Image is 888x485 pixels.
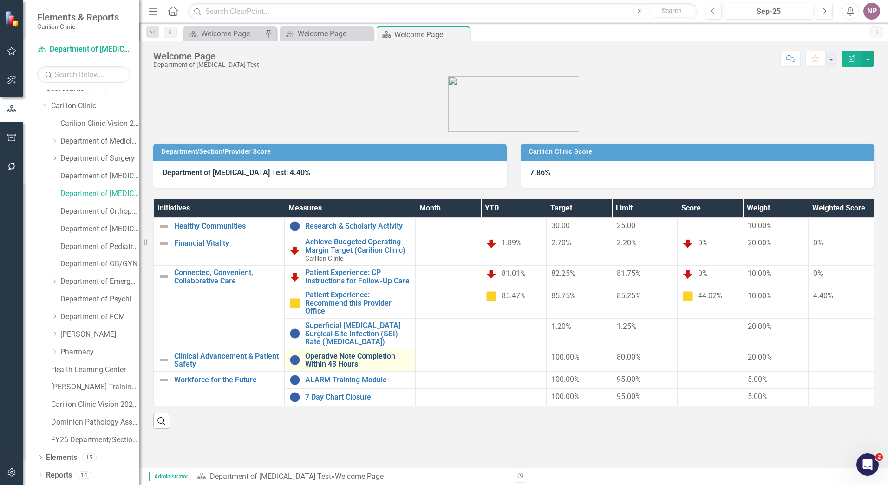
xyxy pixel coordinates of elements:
img: Caution [486,291,497,302]
a: 7 Day Chart Closure [305,393,411,401]
input: Search Below... [37,66,130,83]
span: 25.00 [617,221,635,230]
span: 30.00 [551,221,570,230]
td: Double-Click to Edit Right Click for Context Menu [285,371,416,388]
span: 100.00% [551,353,580,361]
div: » [197,472,507,482]
td: Double-Click to Edit Right Click for Context Menu [285,318,416,349]
span: 100.00% [551,392,580,401]
span: Elements & Reports [37,12,119,23]
span: 85.47% [502,291,526,300]
a: Reports [46,470,72,481]
span: 5.00% [748,375,768,384]
button: NP [863,3,880,20]
img: No Information [289,374,300,386]
a: Financial Vitality [174,239,280,248]
img: Not Defined [158,354,170,366]
a: Operative Note Completion Within 48 Hours [305,352,411,368]
a: Department of [MEDICAL_DATA] Test [60,189,139,199]
td: Double-Click to Edit Right Click for Context Menu [285,218,416,235]
div: Welcome Page [335,472,384,481]
a: [PERSON_NAME] [60,329,139,340]
strong: 7.86% [530,168,550,177]
a: ALARM Training Module [305,376,411,384]
button: Sep-25 [725,3,813,20]
a: Department of Orthopaedics [60,206,139,217]
iframe: Intercom live chat [856,453,879,476]
span: 1.89% [502,238,522,247]
div: Department of [MEDICAL_DATA] Test [153,61,259,68]
a: Department of [MEDICAL_DATA] [60,171,139,182]
span: 0% [698,269,708,278]
span: 81.75% [617,269,641,278]
img: Caution [682,291,693,302]
span: 20.00% [748,322,772,331]
span: Administrator [149,472,192,481]
img: No Information [289,354,300,366]
span: 81.01% [502,269,526,278]
a: Department of Emergency Medicine [60,276,139,287]
img: Below Plan [682,238,693,249]
img: Not Defined [158,238,170,249]
span: 10.00% [748,221,772,230]
img: No Information [289,328,300,339]
img: Below Plan [486,269,497,280]
a: Carilion Clinic [51,101,139,111]
a: Achieve Budgeted Operating Margin Target (Carilion Clinic) [305,238,411,254]
img: carilion%20clinic%20logo%202.0.png [448,76,579,132]
span: Carilion Clinic [305,255,343,262]
span: 44.02% [698,291,722,300]
a: Department of Surgery [60,153,139,164]
div: Welcome Page [153,51,259,61]
a: Department of [MEDICAL_DATA] [60,224,139,235]
td: Double-Click to Edit Right Click for Context Menu [285,288,416,319]
a: Healthy Communities [174,222,280,230]
span: 1.25% [617,322,637,331]
div: 377 [89,85,107,92]
span: 4.40% [813,291,833,300]
div: Welcome Page [201,28,262,39]
a: Department of [MEDICAL_DATA] Test [37,44,130,55]
img: No Information [289,392,300,403]
input: Search ClearPoint... [188,3,698,20]
span: 100.00% [551,375,580,384]
img: Not Defined [158,221,170,232]
a: Superficial [MEDICAL_DATA] Surgical Site Infection (SSI) Rate ([MEDICAL_DATA]) [305,321,411,346]
span: 0% [813,269,823,278]
span: 20.00% [748,238,772,247]
span: 20.00% [748,353,772,361]
a: Patient Experience: CP Instructions for Follow-Up Care [305,269,411,285]
td: Double-Click to Edit Right Click for Context Menu [154,371,285,406]
img: Below Plan [682,269,693,280]
span: 1.20% [551,322,571,331]
td: Double-Click to Edit Right Click for Context Menu [154,218,285,235]
span: 0% [698,238,708,247]
a: Patient Experience: Recommend this Provider Office [305,291,411,315]
td: Double-Click to Edit Right Click for Context Menu [285,349,416,371]
strong: Department of [MEDICAL_DATA] Test: 4.40% [163,168,310,177]
span: Search [662,7,682,14]
span: 85.25% [617,291,641,300]
a: Carilion Clinic Vision 2025 Scorecard [60,118,139,129]
div: 15 [82,453,97,461]
a: Department of [MEDICAL_DATA] Test [210,472,331,481]
span: 2.70% [551,238,571,247]
a: Department of Medicine [60,136,139,147]
button: Search [649,5,695,18]
a: Department of Pediatrics [60,242,139,252]
a: Research & Scholarly Activity [305,222,411,230]
span: 10.00% [748,269,772,278]
span: 10.00% [748,291,772,300]
a: Dominion Pathology Associates [51,417,139,428]
span: 85.75% [551,291,575,300]
img: Below Plan [486,238,497,249]
img: Caution [289,298,300,309]
span: 2.20% [617,238,637,247]
div: Welcome Page [394,29,467,40]
a: Carilion Clinic Vision 2025 (Full Version) [51,400,139,410]
img: Not Defined [158,374,170,386]
span: 82.25% [551,269,575,278]
a: Elements [46,452,77,463]
span: 0% [813,238,823,247]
